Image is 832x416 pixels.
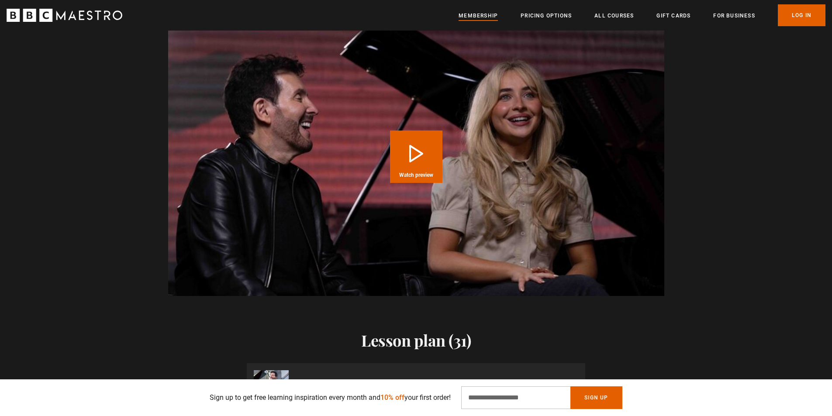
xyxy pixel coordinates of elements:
a: For business [713,11,755,20]
a: All Courses [594,11,634,20]
video-js: Video Player [168,17,664,296]
span: 10% off [380,393,404,402]
span: Introduction [307,378,341,387]
p: 01:42 [568,378,582,386]
svg: BBC Maestro [7,9,122,22]
a: Membership [459,11,498,20]
p: 01 [296,378,302,386]
a: Gift Cards [656,11,690,20]
a: Log In [778,4,825,26]
button: Play Course overview for Sing Like the Stars with Eric Vetro [390,131,442,183]
span: Watch preview [399,172,433,178]
nav: Primary [459,4,825,26]
button: Sign Up [570,386,622,409]
p: Sign up to get free learning inspiration every month and your first order! [210,392,451,403]
a: Pricing Options [521,11,572,20]
h2: Lesson plan (31) [247,331,585,349]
